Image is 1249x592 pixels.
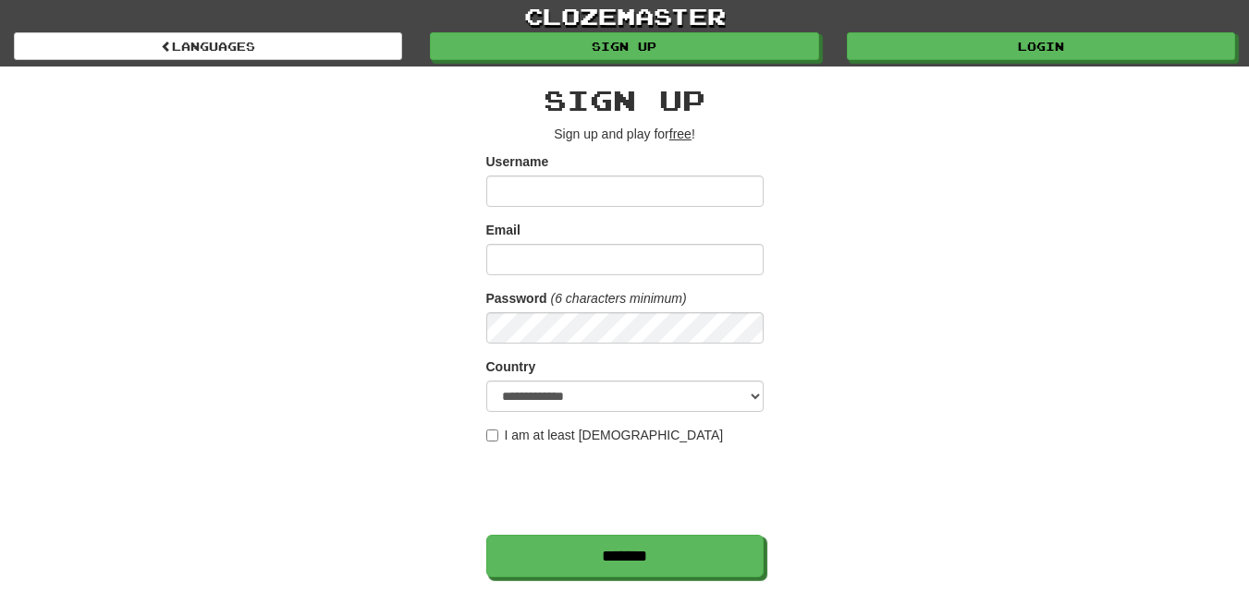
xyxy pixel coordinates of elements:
[486,426,724,444] label: I am at least [DEMOGRAPHIC_DATA]
[847,32,1235,60] a: Login
[486,125,764,143] p: Sign up and play for !
[669,127,692,141] u: free
[14,32,402,60] a: Languages
[486,453,767,526] iframe: reCAPTCHA
[486,221,520,239] label: Email
[430,32,818,60] a: Sign up
[551,291,687,306] em: (6 characters minimum)
[486,152,549,171] label: Username
[486,289,547,308] label: Password
[486,357,536,376] label: Country
[486,85,764,115] h2: Sign up
[486,429,498,441] input: I am at least [DEMOGRAPHIC_DATA]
